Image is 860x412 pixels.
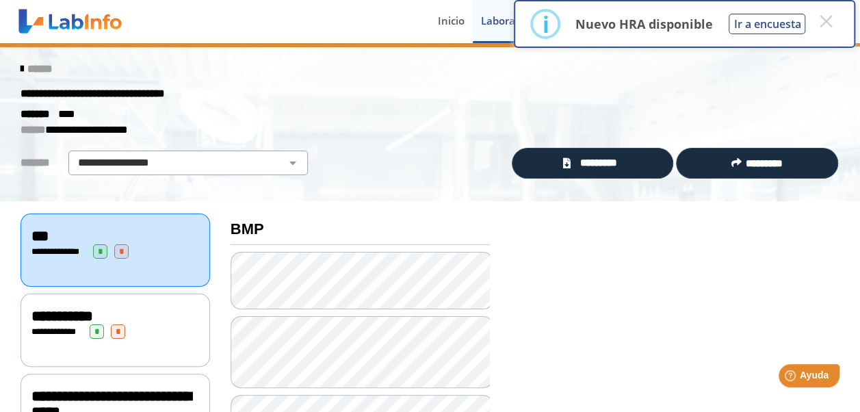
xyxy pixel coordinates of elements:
button: Ir a encuesta [729,14,805,34]
button: Close this dialog [813,9,838,34]
b: BMP [231,220,264,237]
iframe: Help widget launcher [738,359,845,397]
p: Nuevo HRA disponible [575,16,712,32]
div: i [542,12,549,36]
